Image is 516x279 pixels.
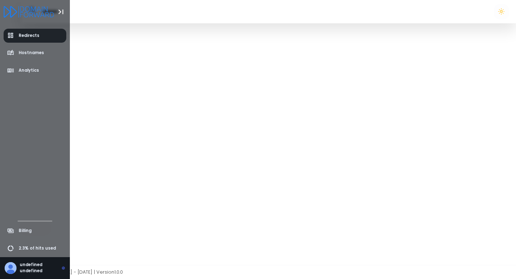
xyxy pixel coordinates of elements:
a: Logo [4,6,54,16]
button: Toggle Aside [54,5,68,19]
span: 2.3% of hits used [19,245,56,251]
img: Avatar [5,262,16,274]
a: Analytics [4,63,67,77]
span: Copyright © [DATE] - [DATE] | Version 1.0.0 [28,269,123,275]
a: Billing [4,224,67,238]
a: 2.3% of hits used [4,241,67,255]
a: Redirects [4,29,67,43]
div: undefined undefined [20,262,65,274]
span: Analytics [19,67,39,74]
span: Redirects [19,33,39,39]
span: Hostnames [19,50,44,56]
a: Hostnames [4,46,67,60]
span: Billing [19,228,32,234]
